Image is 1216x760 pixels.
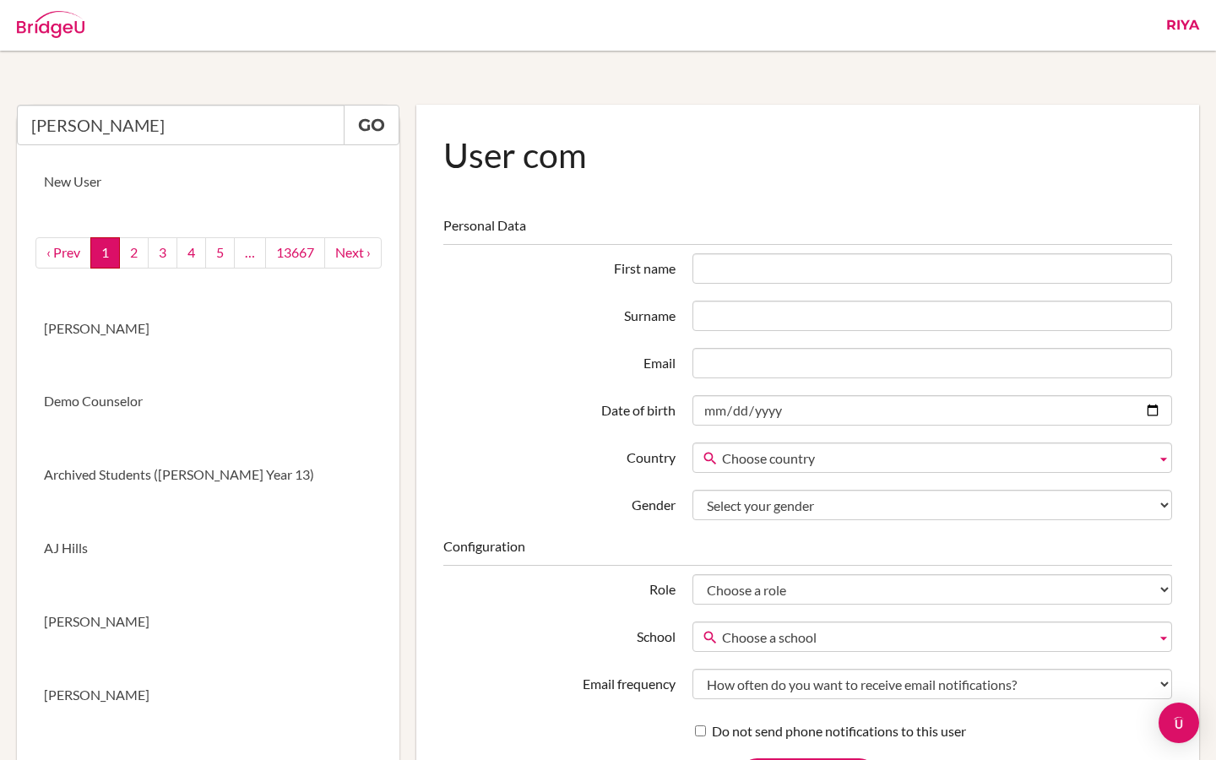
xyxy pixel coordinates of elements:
a: Demo Counselor [17,365,399,438]
span: Choose country [722,443,1149,474]
a: 5 [205,237,235,269]
a: 4 [176,237,206,269]
a: [PERSON_NAME] [17,659,399,732]
a: next [324,237,382,269]
label: Gender [435,490,683,515]
label: First name [435,253,683,279]
a: New User [17,145,399,219]
input: Do not send phone notifications to this user [695,725,706,736]
legend: Personal Data [443,216,1172,245]
a: 3 [148,237,177,269]
a: [PERSON_NAME] [17,292,399,366]
a: 1 [90,237,120,269]
label: Country [435,442,683,468]
a: Archived Students ([PERSON_NAME] Year 13) [17,438,399,512]
label: Surname [435,301,683,326]
span: Choose a school [722,622,1149,653]
a: [PERSON_NAME] [17,585,399,659]
input: Quicksearch user [17,105,345,145]
a: 13667 [265,237,325,269]
a: AJ Hills [17,512,399,585]
label: Date of birth [435,395,683,421]
div: Open Intercom Messenger [1159,703,1199,743]
a: ‹ Prev [35,237,91,269]
label: Email [435,348,683,373]
label: Email frequency [435,669,683,694]
a: Go [344,105,399,145]
img: Bridge-U [17,11,84,38]
label: Role [435,574,683,600]
a: 2 [119,237,149,269]
legend: Configuration [443,537,1172,566]
label: Do not send phone notifications to this user [695,722,966,741]
label: School [435,622,683,647]
a: … [234,237,266,269]
h1: User com [443,132,1172,178]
